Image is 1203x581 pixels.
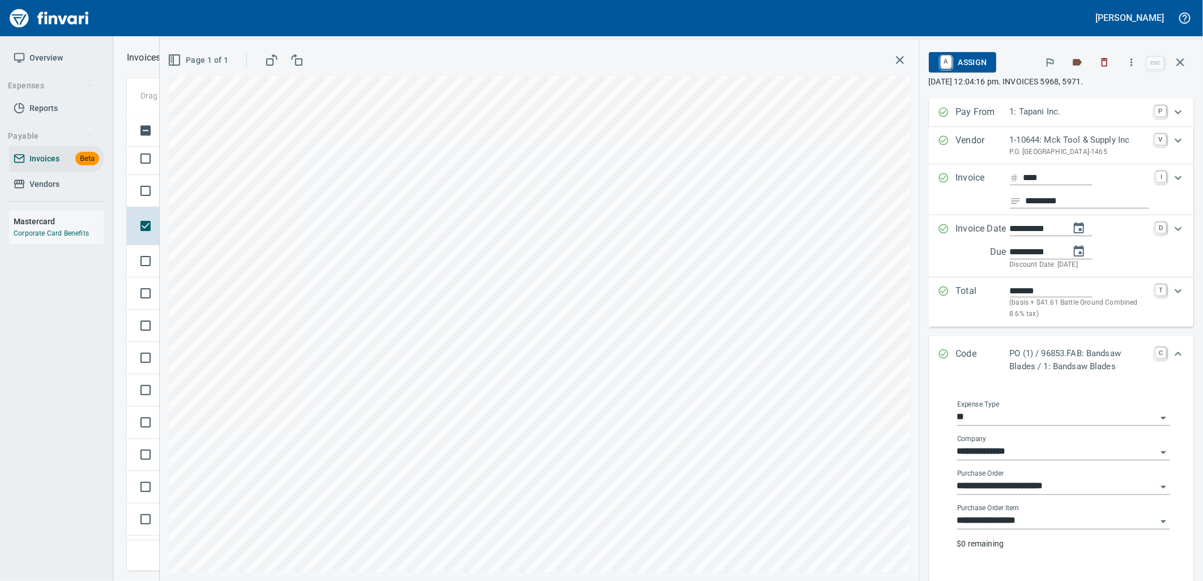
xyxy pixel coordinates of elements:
[9,96,104,121] a: Reports
[29,177,59,191] span: Vendors
[165,50,233,71] button: Page 1 of 1
[956,171,1010,208] p: Invoice
[957,471,1004,477] label: Purchase Order
[1010,105,1148,118] p: 1: Tapani Inc.
[14,229,89,237] a: Corporate Card Benefits
[9,172,104,197] a: Vendors
[1155,134,1166,145] a: V
[1155,479,1171,495] button: Open
[1155,410,1171,426] button: Open
[1065,215,1093,242] button: change date
[1065,50,1090,75] button: Labels
[7,5,92,32] img: Finvari
[8,129,93,143] span: Payable
[14,215,104,228] h6: Mastercard
[957,401,999,408] label: Expense Type
[938,53,987,72] span: Assign
[1010,134,1148,147] p: 1-10644: Mck Tool & Supply Inc
[1147,57,1164,69] a: esc
[941,55,952,68] a: A
[1010,171,1019,185] svg: Invoice number
[956,284,1010,320] p: Total
[956,222,1010,271] p: Invoice Date
[127,51,160,65] nav: breadcrumb
[1010,259,1149,271] p: Discount Date: [DATE]
[1065,238,1093,265] button: change due date
[127,51,160,65] p: Invoices
[929,277,1194,327] div: Expand
[1096,12,1164,24] h5: [PERSON_NAME]
[957,436,987,443] label: Company
[1010,195,1021,207] svg: Invoice description
[1119,50,1144,75] button: More
[1144,49,1194,76] span: Close invoice
[929,336,1194,384] div: Expand
[929,164,1194,215] div: Expand
[929,76,1194,87] p: [DATE] 12:04:16 pm. INVOICES 5968, 5971.
[1155,514,1171,529] button: Open
[3,75,98,96] button: Expenses
[1156,171,1166,182] a: I
[29,152,59,166] span: Invoices
[29,101,58,116] span: Reports
[1093,9,1167,27] button: [PERSON_NAME]
[956,105,1010,120] p: Pay From
[3,126,98,147] button: Payable
[9,45,104,71] a: Overview
[140,90,306,101] p: Drag a column heading here to group the table
[8,79,93,93] span: Expenses
[956,134,1010,157] p: Vendor
[957,505,1019,512] label: Purchase Order Item
[929,215,1194,277] div: Expand
[957,538,1170,549] p: $0 remaining
[929,52,996,72] button: AAssign
[1092,50,1117,75] button: Discard
[1155,284,1166,296] a: T
[1038,50,1063,75] button: Flag
[956,347,1010,373] p: Code
[29,51,63,65] span: Overview
[1155,445,1171,460] button: Open
[929,127,1194,164] div: Expand
[929,99,1194,127] div: Expand
[1010,347,1149,373] p: PO (1) / 96853.FAB: Bandsaw Blades / 1: Bandsaw Blades
[1155,222,1166,233] a: D
[9,146,104,172] a: InvoicesBeta
[1010,147,1148,158] p: P.O. [GEOGRAPHIC_DATA]-1465
[1155,347,1166,358] a: C
[75,152,99,165] span: Beta
[991,245,1044,259] p: Due
[1155,105,1166,117] a: P
[170,53,228,67] span: Page 1 of 1
[1010,297,1149,320] p: (basis + $41.61 Battle Ground Combined 8.6% tax)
